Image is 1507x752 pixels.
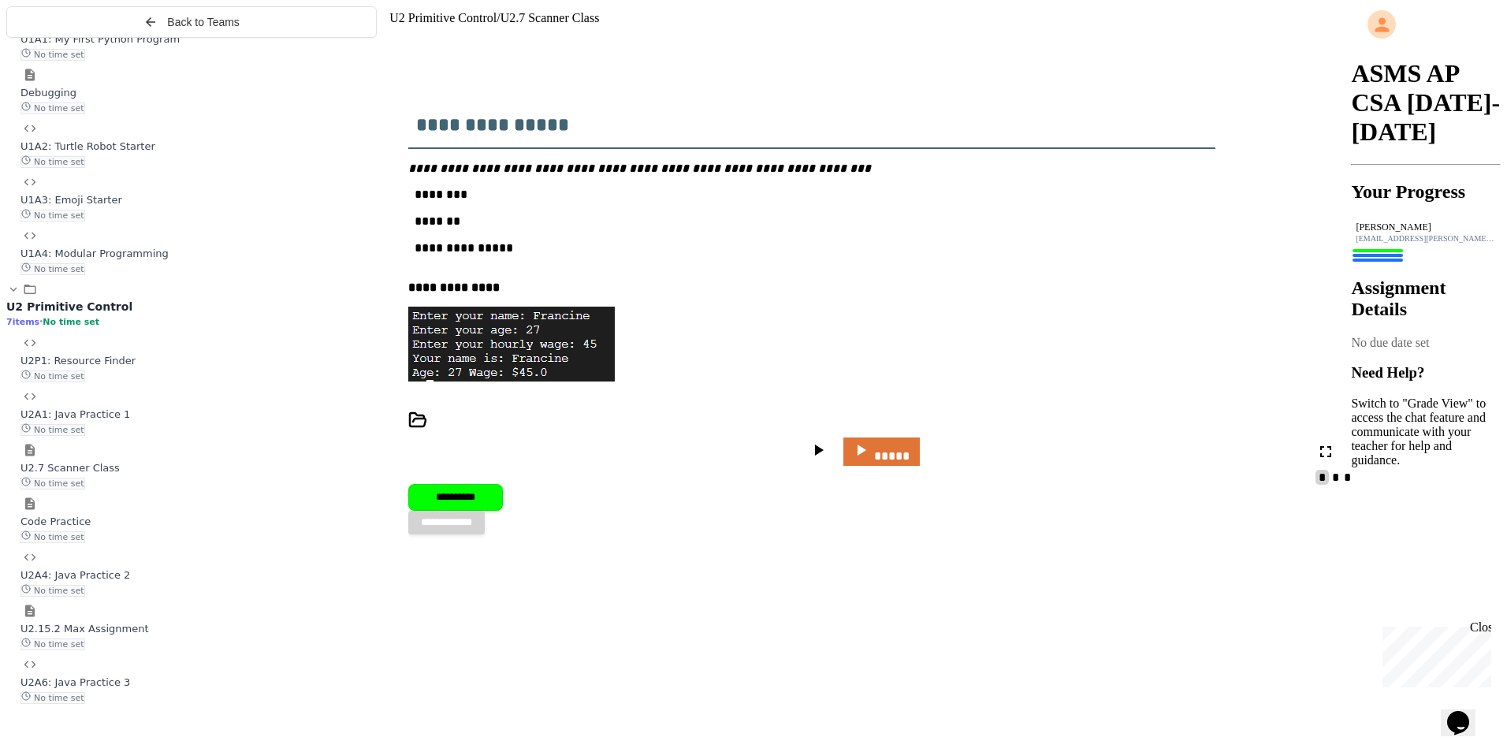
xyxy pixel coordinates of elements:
[6,6,109,100] div: Chat with us now!Close
[497,11,500,24] span: /
[20,194,122,206] span: U1A3: Emoji Starter
[20,140,155,152] span: U1A2: Turtle Robot Starter
[20,623,149,635] span: U2.15.2 Max Assignment
[39,316,43,327] span: •
[20,478,85,490] span: No time set
[6,300,132,313] span: U2 Primitive Control
[20,638,85,650] span: No time set
[20,462,120,474] span: U2.7 Scanner Class
[20,156,85,168] span: No time set
[20,49,85,61] span: No time set
[6,317,39,327] span: 7 items
[1351,59,1501,147] h1: ASMS AP CSA [DATE]-[DATE]
[20,370,85,382] span: No time set
[167,16,240,28] span: Back to Teams
[1376,620,1491,687] iframe: chat widget
[43,317,99,327] span: No time set
[20,516,91,527] span: Code Practice
[500,11,600,24] span: U2.7 Scanner Class
[20,355,136,367] span: U2P1: Resource Finder
[20,248,169,259] span: U1A4: Modular Programming
[20,102,85,114] span: No time set
[1351,396,1501,467] p: Switch to "Grade View" to access the chat feature and communicate with your teacher for help and ...
[1351,181,1501,203] h2: Your Progress
[1356,234,1496,243] div: [EMAIL_ADDRESS][PERSON_NAME][DOMAIN_NAME]
[20,263,85,275] span: No time set
[389,11,497,24] span: U2 Primitive Control
[20,87,76,99] span: Debugging
[6,6,377,38] button: Back to Teams
[1351,364,1501,382] h3: Need Help?
[20,424,85,436] span: No time set
[1351,6,1501,43] div: My Account
[20,210,85,222] span: No time set
[1351,277,1501,320] h2: Assignment Details
[20,676,130,688] span: U2A6: Java Practice 3
[20,585,85,597] span: No time set
[20,569,130,581] span: U2A4: Java Practice 2
[20,408,130,420] span: U2A1: Java Practice 1
[1441,689,1491,736] iframe: chat widget
[20,33,180,45] span: U1A1: My First Python Program
[20,692,85,704] span: No time set
[20,531,85,543] span: No time set
[1351,336,1501,350] div: No due date set
[1356,222,1496,233] div: [PERSON_NAME]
